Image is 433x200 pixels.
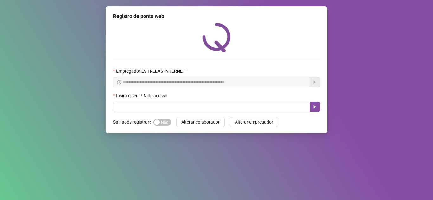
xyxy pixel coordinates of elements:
[312,104,317,109] span: caret-right
[235,118,273,125] span: Alterar empregador
[113,13,320,20] div: Registro de ponto web
[141,69,185,74] strong: ESTRELAS INTERNET
[176,117,225,127] button: Alterar colaborador
[113,92,171,99] label: Insira o seu PIN de acesso
[202,23,231,52] img: QRPoint
[230,117,278,127] button: Alterar empregador
[113,117,153,127] label: Sair após registrar
[116,68,185,75] span: Empregador :
[117,80,121,84] span: info-circle
[181,118,220,125] span: Alterar colaborador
